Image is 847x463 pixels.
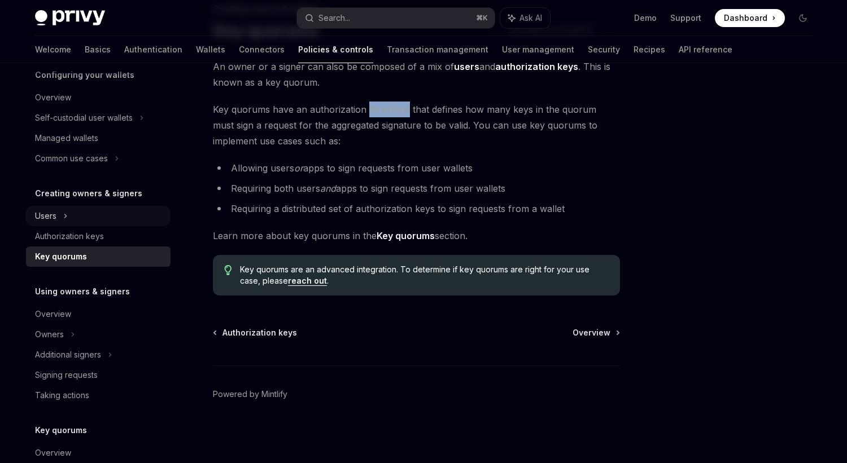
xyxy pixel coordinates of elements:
[495,61,578,73] a: authorization keys
[502,36,574,63] a: User management
[26,87,171,108] a: Overview
[26,385,171,405] a: Taking actions
[26,304,171,324] a: Overview
[239,36,285,63] a: Connectors
[213,228,620,244] span: Learn more about key quorums in the section.
[213,180,620,196] li: Requiring both users apps to sign requests from user wallets
[715,9,785,27] a: Dashboard
[35,36,71,63] a: Welcome
[213,102,620,149] span: Key quorums have an authorization threshold that defines how many keys in the quorum must sign a ...
[124,36,182,63] a: Authentication
[222,327,297,338] span: Authorization keys
[670,12,701,24] a: Support
[224,265,232,275] svg: Tip
[318,11,350,25] div: Search...
[213,201,620,217] li: Requiring a distributed set of authorization keys to sign requests from a wallet
[35,446,71,460] div: Overview
[26,128,171,148] a: Managed wallets
[35,424,87,437] h5: Key quorums
[294,162,303,174] em: or
[454,61,479,73] a: users
[35,389,89,402] div: Taking actions
[794,9,812,27] button: Toggle dark mode
[35,91,71,104] div: Overview
[26,365,171,385] a: Signing requests
[35,368,98,382] div: Signing requests
[35,10,105,26] img: dark logo
[26,443,171,463] a: Overview
[213,389,287,400] a: Powered by Mintlify
[35,285,130,298] h5: Using owners & signers
[35,328,64,341] div: Owners
[35,187,142,200] h5: Creating owners & signers
[35,230,104,243] div: Authorization keys
[387,36,488,63] a: Transaction management
[35,307,71,321] div: Overview
[320,183,336,194] em: and
[298,36,373,63] a: Policies & controls
[35,348,101,361] div: Additional signers
[588,36,620,63] a: Security
[476,14,488,23] span: ⌘ K
[297,8,495,28] button: Search...⌘K
[377,230,435,242] a: Key quorums
[573,327,610,338] span: Overview
[724,12,767,24] span: Dashboard
[35,209,56,223] div: Users
[35,250,87,263] div: Key quorums
[573,327,619,338] a: Overview
[213,160,620,176] li: Allowing users apps to sign requests from user wallets
[35,111,133,125] div: Self-custodial user wallets
[519,12,542,24] span: Ask AI
[679,36,732,63] a: API reference
[85,36,111,63] a: Basics
[35,131,98,145] div: Managed wallets
[26,246,171,267] a: Key quorums
[214,327,297,338] a: Authorization keys
[196,36,225,63] a: Wallets
[213,59,620,90] span: An owner or a signer can also be composed of a mix of and . This is known as a key quorum.
[500,8,550,28] button: Ask AI
[35,152,108,165] div: Common use cases
[634,12,657,24] a: Demo
[26,226,171,246] a: Authorization keys
[240,264,609,286] span: Key quorums are an advanced integration. To determine if key quorums are right for your use case,...
[288,276,327,286] a: reach out
[634,36,665,63] a: Recipes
